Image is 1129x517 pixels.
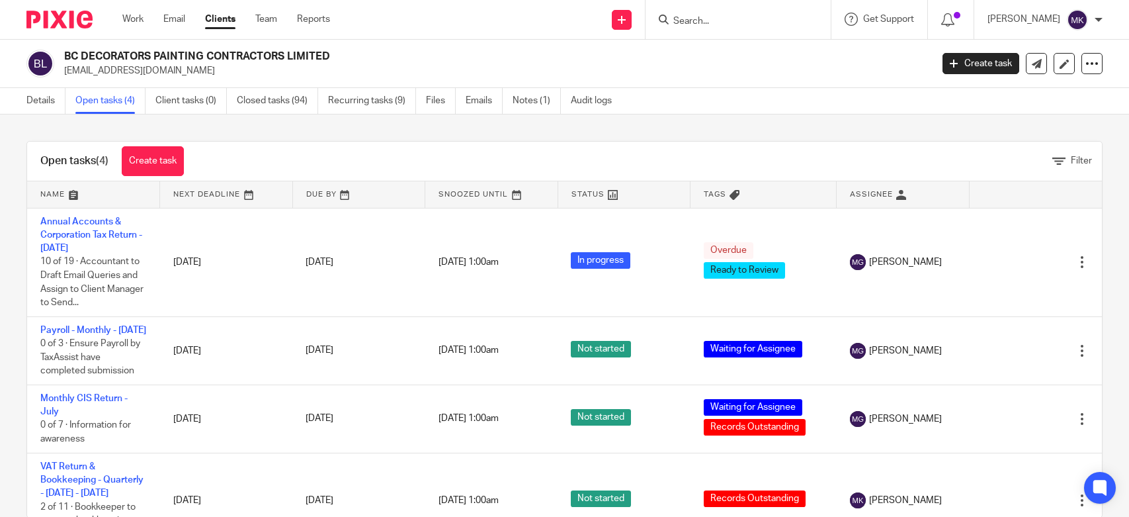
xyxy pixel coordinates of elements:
[297,13,330,26] a: Reports
[40,339,140,375] span: 0 of 3 · Ensure Payroll by TaxAssist have completed submission
[237,88,318,114] a: Closed tasks (94)
[40,154,108,168] h1: Open tasks
[869,256,942,269] span: [PERSON_NAME]
[75,88,146,114] a: Open tasks (4)
[155,88,227,114] a: Client tasks (0)
[850,493,866,508] img: svg%3E
[704,419,806,436] span: Records Outstanding
[850,254,866,270] img: svg%3E
[987,13,1060,26] p: [PERSON_NAME]
[672,16,791,28] input: Search
[26,50,54,77] img: svg%3E
[571,491,631,507] span: Not started
[64,64,923,77] p: [EMAIL_ADDRESS][DOMAIN_NAME]
[40,462,144,498] a: VAT Return & Bookkeeping - Quarterly - [DATE] - [DATE]
[704,262,785,279] span: Ready to Review
[306,414,333,424] span: [DATE]
[163,13,185,26] a: Email
[571,191,605,198] span: Status
[40,258,144,308] span: 10 of 19 · Accountant to Draft Email Queries and Assign to Client Manager to Send...
[1067,9,1088,30] img: svg%3E
[439,496,499,505] span: [DATE] 1:00am
[122,13,144,26] a: Work
[439,346,499,355] span: [DATE] 1:00am
[26,88,65,114] a: Details
[306,496,333,505] span: [DATE]
[704,491,806,507] span: Records Outstanding
[863,15,914,24] span: Get Support
[160,385,293,453] td: [DATE]
[704,341,802,357] span: Waiting for Assignee
[571,252,630,269] span: In progress
[869,412,942,426] span: [PERSON_NAME]
[704,191,726,198] span: Tags
[40,421,131,444] span: 0 of 7 · Information for awareness
[306,258,333,267] span: [DATE]
[40,326,146,335] a: Payroll - Monthly - [DATE]
[439,258,499,267] span: [DATE] 1:00am
[869,344,942,357] span: [PERSON_NAME]
[40,217,142,254] a: Annual Accounts & Corporation Tax Return - [DATE]
[571,88,622,114] a: Audit logs
[942,53,1019,74] a: Create task
[466,88,503,114] a: Emails
[426,88,456,114] a: Files
[96,156,108,166] span: (4)
[1071,156,1092,165] span: Filter
[328,88,416,114] a: Recurring tasks (9)
[26,11,93,28] img: Pixie
[571,409,631,426] span: Not started
[205,13,235,26] a: Clients
[869,494,942,507] span: [PERSON_NAME]
[850,411,866,427] img: svg%3E
[122,146,184,176] a: Create task
[40,394,128,416] a: Monthly CIS Return - July
[160,316,293,385] td: [DATE]
[439,414,499,424] span: [DATE] 1:00am
[160,208,293,316] td: [DATE]
[571,341,631,357] span: Not started
[850,343,866,359] img: svg%3E
[704,242,753,259] span: Overdue
[64,50,751,64] h2: BC DECORATORS PAINTING CONTRACTORS LIMITED
[255,13,277,26] a: Team
[704,399,802,416] span: Waiting for Assignee
[439,191,508,198] span: Snoozed Until
[306,346,333,355] span: [DATE]
[513,88,561,114] a: Notes (1)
